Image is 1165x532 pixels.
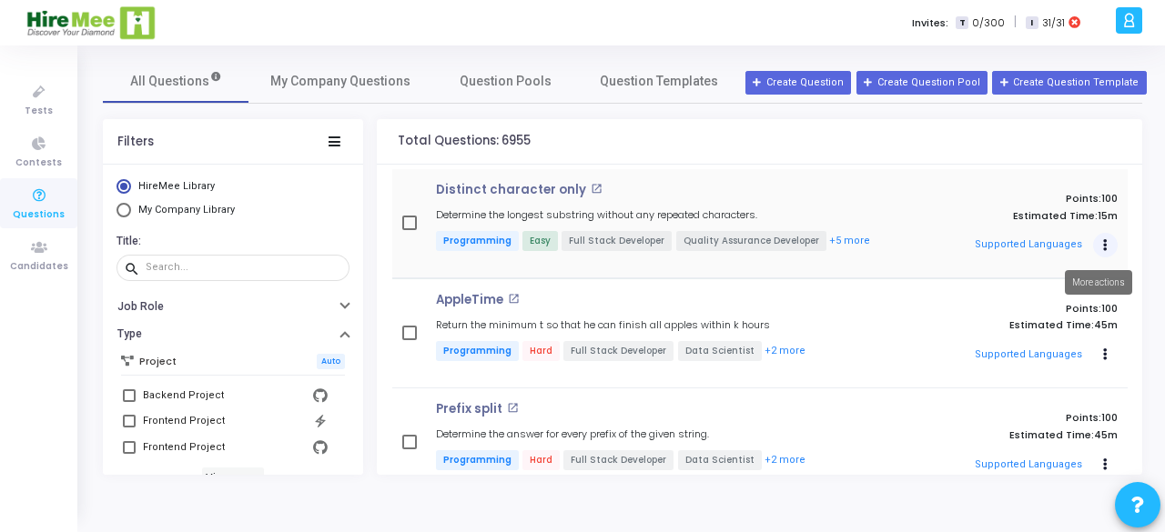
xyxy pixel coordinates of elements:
button: Create Question Template [992,71,1146,95]
p: Estimated Time: [903,319,1119,331]
span: Questions [13,207,65,223]
span: 100 [1101,191,1118,206]
span: I [1026,16,1038,30]
span: Candidates [10,259,68,275]
button: Type [103,320,363,348]
span: Contests [15,156,62,171]
div: Backend Project [143,385,224,407]
span: 45m [1094,319,1118,331]
p: Points: [903,193,1119,205]
div: More actions [1065,270,1132,295]
p: Estimated Time: [903,210,1119,222]
span: Question Pools [460,72,552,91]
span: T [956,16,967,30]
label: Invites: [912,15,948,31]
span: Full Stack Developer [563,341,674,361]
span: 15m [1098,210,1118,222]
span: 100 [1101,301,1118,316]
span: Programming [436,231,519,251]
h5: Return the minimum t so that he can finish all apples within k hours [436,319,770,331]
h6: View more [202,467,265,487]
span: Full Stack Developer [563,450,674,470]
span: Auto [317,354,345,369]
span: 0/300 [972,15,1005,31]
span: HireMee Library [138,180,215,192]
mat-icon: open_in_new [508,293,520,305]
span: Programming [436,341,519,361]
span: Hard [522,341,560,361]
mat-radio-group: Select Library [116,179,349,222]
button: Create Question [745,71,851,95]
span: Hard [522,450,560,470]
span: Tests [25,104,53,119]
mat-icon: open_in_new [591,183,603,195]
span: Data Scientist [678,450,762,470]
span: Easy [522,231,558,251]
span: Quality Assurance Developer [676,231,826,251]
span: My Company Questions [270,72,410,91]
h5: Determine the answer for every prefix of the given string. [436,428,709,440]
p: Estimated Time: [903,429,1119,441]
input: Search... [146,262,342,273]
button: Create Question Pool [856,71,988,95]
button: Supported Languages [968,451,1088,478]
div: Filters [117,135,154,149]
button: Supported Languages [968,341,1088,368]
h6: Title: [116,235,345,248]
span: 45m [1094,429,1118,441]
button: Supported Languages [968,232,1088,259]
button: Actions [1093,452,1119,477]
span: All Questions [130,72,222,91]
h5: Determine the longest substring without any repeated characters. [436,209,757,221]
p: Points: [903,303,1119,315]
p: Prefix split [436,402,502,417]
div: Frontend Project [143,410,225,432]
span: Question Templates [600,72,718,91]
h4: Total Questions: 6955 [398,134,531,148]
p: Points: [903,412,1119,424]
mat-icon: search [124,260,146,276]
button: Actions [1093,342,1119,367]
span: Data Scientist [678,341,762,361]
p: Distinct character only [436,183,586,197]
span: My Company Library [138,204,235,216]
h6: Type [117,327,142,341]
button: Actions [1093,233,1119,258]
p: AppleTime [436,293,503,307]
span: Full Stack Developer [562,231,672,251]
h6: Job Role [117,300,164,314]
mat-icon: open_in_new [507,402,519,414]
div: Frontend Project [143,437,225,458]
span: Programming [436,450,519,470]
button: +5 more [828,233,871,250]
img: logo [25,5,157,41]
button: +2 more [764,452,806,469]
span: 31/31 [1042,15,1065,31]
span: | [1014,13,1017,32]
button: Job Role [103,292,363,320]
span: 100 [1101,410,1118,425]
h6: Project [139,356,177,367]
button: +2 more [764,343,806,360]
